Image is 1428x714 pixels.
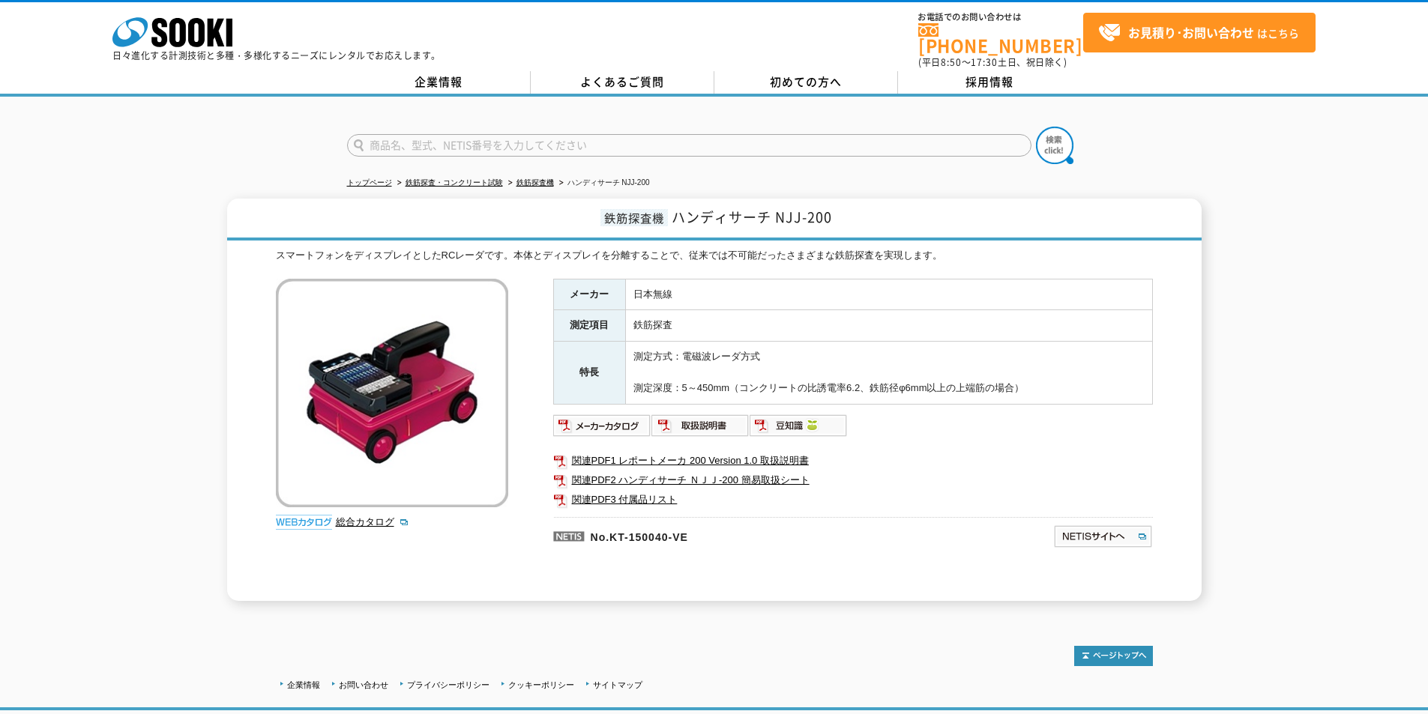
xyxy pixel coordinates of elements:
[276,279,508,507] img: ハンディサーチ NJJ-200
[672,207,832,227] span: ハンディサーチ NJJ-200
[531,71,714,94] a: よくあるご質問
[287,680,320,689] a: 企業情報
[593,680,642,689] a: サイトマップ
[600,209,668,226] span: 鉄筋探査機
[347,134,1031,157] input: 商品名、型式、NETIS番号を入力してください
[918,13,1083,22] span: お電話でのお問い合わせは
[553,342,625,404] th: 特長
[553,451,1153,471] a: 関連PDF1 レポートメーカ 200 Version 1.0 取扱説明書
[625,279,1152,310] td: 日本無線
[941,55,962,69] span: 8:50
[553,423,651,435] a: メーカーカタログ
[347,178,392,187] a: トップページ
[1098,22,1299,44] span: はこちら
[714,71,898,94] a: 初めての方へ
[918,55,1067,69] span: (平日 ～ 土日、祝日除く)
[508,680,574,689] a: クッキーポリシー
[276,248,1153,264] div: スマートフォンをディスプレイとしたRCレーダです。本体とディスプレイを分離することで、従来では不可能だったさまざまな鉄筋探査を実現します。
[406,178,503,187] a: 鉄筋探査・コンクリート試験
[1083,13,1316,52] a: お見積り･お問い合わせはこちら
[553,490,1153,509] a: 関連PDF3 付属品リスト
[276,515,332,530] img: webカタログ
[339,680,388,689] a: お問い合わせ
[625,342,1152,404] td: 測定方式：電磁波レーダ方式 測定深度：5～450mm（コンクリートの比誘電率6.2、鉄筋径φ6mm以上の上端筋の場合）
[516,178,554,187] a: 鉄筋探査機
[1128,23,1254,41] strong: お見積り･お問い合わせ
[553,517,909,553] p: No.KT-150040-VE
[750,423,848,435] a: 豆知識
[898,71,1082,94] a: 採用情報
[553,414,651,438] img: メーカーカタログ
[651,414,750,438] img: 取扱説明書
[625,310,1152,342] td: 鉄筋探査
[556,175,650,191] li: ハンディサーチ NJJ-200
[336,516,409,527] a: 総合カタログ
[651,423,750,435] a: 取扱説明書
[112,51,441,60] p: 日々進化する計測技術と多種・多様化するニーズにレンタルでお応えします。
[553,310,625,342] th: 測定項目
[1053,524,1153,548] img: NETISサイトへ
[347,71,531,94] a: 企業情報
[407,680,489,689] a: プライバシーポリシー
[770,73,842,90] span: 初めての方へ
[971,55,998,69] span: 17:30
[750,414,848,438] img: 豆知識
[1036,127,1073,164] img: btn_search.png
[553,471,1153,490] a: 関連PDF2 ハンディサーチ ＮＪＪ-200 簡易取扱シート
[553,279,625,310] th: メーカー
[1074,646,1153,666] img: トップページへ
[918,23,1083,54] a: [PHONE_NUMBER]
